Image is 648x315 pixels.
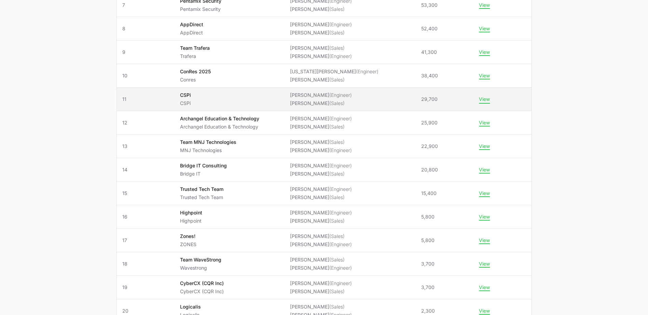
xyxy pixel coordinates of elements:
span: 15,400 [421,190,437,197]
span: 2,300 [421,307,435,314]
li: [PERSON_NAME] [290,209,352,216]
li: [PERSON_NAME] [290,53,352,60]
p: Archangel Education & Technology [180,123,259,130]
p: MNJ Technologies [180,147,236,154]
button: View [479,167,490,173]
li: [PERSON_NAME] [290,29,352,36]
p: Highpoint [180,217,202,224]
span: 5,800 [421,213,435,220]
p: Highpoint [180,209,202,216]
li: [US_STATE][PERSON_NAME] [290,68,378,75]
p: ConRes 2025 [180,68,211,75]
p: Logicalis [180,303,201,310]
span: 8 [122,25,169,32]
span: 38,400 [421,72,438,79]
li: [PERSON_NAME] [290,123,352,130]
span: 20 [122,307,169,314]
span: (Sales) [329,100,345,106]
p: CyberCX (CQR Inc) [180,288,224,295]
li: [PERSON_NAME] [290,100,352,107]
span: 19 [122,284,169,291]
li: [PERSON_NAME] [290,288,352,295]
span: (Engineer) [329,53,352,59]
span: (Sales) [329,233,345,239]
p: Team Trafera [180,45,210,51]
span: 12 [122,119,169,126]
li: [PERSON_NAME] [290,92,352,99]
p: AppDirect [180,29,203,36]
span: (Engineer) [329,92,352,98]
span: 22,900 [421,143,438,150]
button: View [479,261,490,267]
li: [PERSON_NAME] [290,45,352,51]
p: Pentamix Security [180,6,221,13]
span: 20,800 [421,166,438,173]
span: (Sales) [329,304,345,310]
span: 52,400 [421,25,438,32]
span: (Engineer) [329,163,352,168]
p: ZONES [180,241,196,248]
li: [PERSON_NAME] [290,280,352,287]
span: 17 [122,237,169,244]
span: (Engineer) [329,21,352,27]
p: Team MNJ Technologies [180,139,236,146]
span: (Engineer) [329,116,352,121]
span: 16 [122,213,169,220]
span: (Engineer) [329,186,352,192]
p: CSPi [180,92,191,99]
li: [PERSON_NAME] [290,6,352,13]
p: AppDirect [180,21,203,28]
span: (Sales) [329,30,345,35]
span: (Engineer) [329,280,352,286]
button: View [479,237,490,243]
span: 3,700 [421,284,435,291]
button: View [479,284,490,290]
span: 18 [122,260,169,267]
button: View [479,2,490,8]
p: Wavestrong [180,265,221,271]
li: [PERSON_NAME] [290,139,352,146]
p: Bridge IT [180,170,227,177]
button: View [479,143,490,149]
p: Archangel Education & Technology [180,115,259,122]
button: View [479,308,490,314]
span: 15 [122,190,169,197]
span: (Sales) [329,257,345,262]
li: [PERSON_NAME] [290,194,352,201]
span: (Engineer) [329,241,352,247]
span: (Engineer) [329,265,352,271]
li: [PERSON_NAME] [290,241,352,248]
span: 14 [122,166,169,173]
span: 29,700 [421,96,438,103]
span: 41,300 [421,49,437,56]
span: 7 [122,2,169,9]
p: Trafera [180,53,210,60]
p: Trusted Tech Team [180,194,223,201]
span: (Sales) [329,218,345,224]
button: View [479,120,490,126]
span: 25,900 [421,119,438,126]
li: [PERSON_NAME] [290,115,352,122]
span: (Sales) [329,6,345,12]
p: CyberCX (CQR Inc) [180,280,224,287]
span: 53,300 [421,2,438,9]
p: Zones! [180,233,196,240]
span: (Engineer) [356,69,378,74]
button: View [479,96,490,102]
li: [PERSON_NAME] [290,21,352,28]
span: (Engineer) [329,210,352,215]
li: [PERSON_NAME] [290,76,378,83]
span: (Sales) [329,288,345,294]
li: [PERSON_NAME] [290,256,352,263]
span: (Sales) [329,77,345,82]
span: (Sales) [329,45,345,51]
span: (Engineer) [329,147,352,153]
p: Conres [180,76,211,83]
button: View [479,73,490,79]
button: View [479,214,490,220]
span: (Sales) [329,139,345,145]
span: (Sales) [329,124,345,130]
li: [PERSON_NAME] [290,265,352,271]
li: [PERSON_NAME] [290,147,352,154]
span: 10 [122,72,169,79]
